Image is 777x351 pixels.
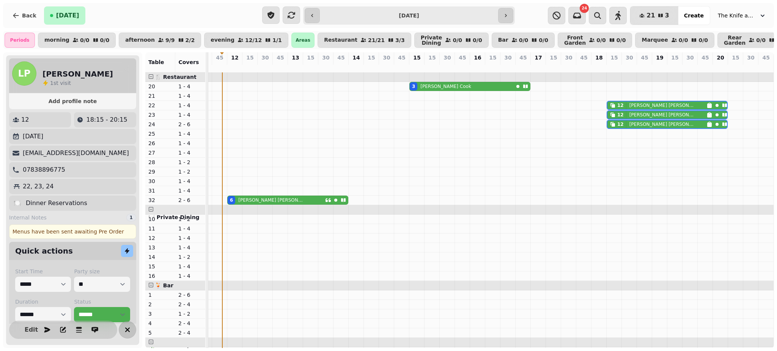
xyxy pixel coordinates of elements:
[444,54,451,61] p: 30
[186,38,195,43] p: 2 / 2
[44,6,85,25] button: [DATE]
[155,74,197,80] span: 🍴 Restaurant
[148,301,172,308] p: 2
[148,139,172,147] p: 26
[14,199,21,208] p: 🍽️
[178,102,202,109] p: 1 - 4
[732,54,739,61] p: 15
[277,63,283,71] p: 0
[412,83,415,89] div: 3
[308,63,314,71] p: 0
[217,63,223,71] p: 0
[148,272,172,280] p: 16
[617,102,624,108] div: 12
[489,54,496,61] p: 15
[399,63,405,71] p: 0
[178,244,202,251] p: 1 - 4
[498,37,508,43] p: Bar
[148,225,172,232] p: 11
[148,102,172,109] p: 22
[148,215,172,223] p: 10
[626,63,632,71] p: 0
[148,196,172,204] p: 32
[5,33,35,48] div: Periods
[148,244,172,251] p: 13
[178,92,202,100] p: 1 - 4
[595,54,602,61] p: 18
[148,149,172,157] p: 27
[684,13,704,18] span: Create
[291,33,315,48] div: Areas
[338,63,344,71] p: 0
[459,63,466,71] p: 0
[626,54,633,61] p: 30
[38,33,116,48] button: morning0/00/0
[178,215,202,223] p: 1 - 2
[262,63,268,71] p: 0
[565,54,572,61] p: 30
[125,37,155,43] p: afternoon
[763,63,769,71] p: 0
[178,234,202,242] p: 1 - 4
[178,291,202,299] p: 2 - 6
[318,33,411,48] button: Restaurant21/213/3
[353,63,359,71] p: 0
[178,158,202,166] p: 1 - 2
[352,54,360,61] p: 14
[148,111,172,119] p: 23
[539,38,548,43] p: 0 / 0
[277,54,284,61] p: 45
[564,35,586,45] p: Front Garden
[368,63,374,71] p: 0
[713,9,771,22] button: The Knife and [PERSON_NAME]
[9,214,47,221] span: Internal Notes
[702,63,708,71] p: 0
[6,6,42,25] button: Back
[756,38,766,43] p: 0 / 0
[641,54,648,61] p: 45
[23,182,53,191] p: 22, 23, 24
[717,63,724,71] p: 0
[18,99,127,104] span: Add profile note
[368,54,375,61] p: 15
[27,327,36,333] span: Edit
[368,38,385,43] p: 21 / 21
[459,54,466,61] p: 45
[178,177,202,185] p: 1 - 4
[384,63,390,71] p: 0
[520,63,526,71] p: 0
[272,38,282,43] p: 1 / 1
[629,121,696,127] p: [PERSON_NAME] [PERSON_NAME]
[679,38,688,43] p: 0 / 0
[23,165,65,174] p: 07838896775
[261,54,269,61] p: 30
[44,37,69,43] p: morning
[617,112,624,118] div: 12
[646,13,655,19] span: 21
[429,63,435,71] p: 0
[337,54,344,61] p: 45
[24,322,39,337] button: Edit
[126,214,136,221] div: 1
[15,246,73,256] h2: Quick actions
[324,37,357,43] p: Restaurant
[18,69,31,78] span: LP
[246,54,253,61] p: 15
[717,54,724,61] p: 20
[204,33,288,48] button: evening12/121/1
[519,38,528,43] p: 0 / 0
[642,37,668,43] p: Marquee
[611,63,617,78] p: 12
[656,54,663,61] p: 19
[596,63,602,71] p: 0
[148,263,172,270] p: 15
[26,199,87,208] p: Dinner Reservations
[551,63,557,71] p: 0
[178,225,202,232] p: 1 - 4
[178,168,202,175] p: 1 - 2
[629,112,696,118] p: [PERSON_NAME] [PERSON_NAME]
[178,272,202,280] p: 1 - 4
[178,196,202,204] p: 2 - 6
[733,63,739,71] p: 0
[178,111,202,119] p: 1 - 4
